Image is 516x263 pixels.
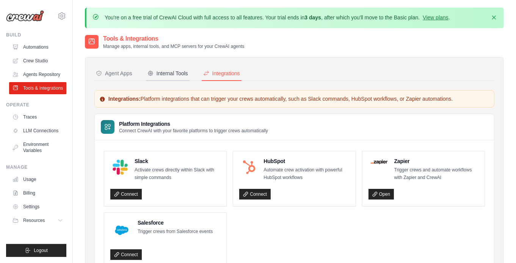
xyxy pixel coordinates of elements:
img: Logo [6,10,44,22]
div: Internal Tools [147,70,188,77]
span: Resources [23,217,45,223]
p: Manage apps, internal tools, and MCP servers for your CrewAI agents [103,43,245,49]
img: Salesforce Logo [113,221,131,239]
a: Usage [9,173,66,185]
a: LLM Connections [9,125,66,137]
a: Connect [239,189,271,200]
button: Integrations [202,67,242,81]
p: Activate crews directly within Slack with simple commands [135,166,220,181]
img: HubSpot Logo [242,160,257,175]
strong: Integrations: [108,96,141,102]
a: Settings [9,201,66,213]
p: Trigger crews and automate workflows with Zapier and CrewAI [394,166,478,181]
button: Resources [9,214,66,227]
strong: 3 days [304,14,321,21]
a: Open [369,189,394,200]
a: Billing [9,187,66,199]
p: You're on a free trial of CrewAI Cloud with full access to all features. Your trial ends in , aft... [105,14,450,21]
h4: Slack [135,157,220,165]
div: Integrations [203,70,240,77]
a: Tools & Integrations [9,82,66,94]
p: Automate crew activation with powerful HubSpot workflows [263,166,349,181]
img: Slack Logo [113,160,128,175]
p: Trigger crews from Salesforce events [138,228,213,236]
a: View plans [423,14,448,21]
a: Traces [9,111,66,123]
a: Automations [9,41,66,53]
h4: Zapier [394,157,478,165]
a: Environment Variables [9,138,66,157]
h4: HubSpot [263,157,349,165]
button: Logout [6,244,66,257]
a: Connect [110,189,142,200]
a: Agents Repository [9,68,66,81]
a: Crew Studio [9,55,66,67]
button: Agent Apps [94,67,134,81]
h2: Tools & Integrations [103,34,245,43]
a: Connect [110,249,142,260]
button: Internal Tools [146,67,190,81]
h4: Salesforce [138,219,213,227]
div: Operate [6,102,66,108]
span: Logout [34,247,48,253]
img: Zapier Logo [371,160,387,164]
p: Platform integrations that can trigger your crews automatically, such as Slack commands, HubSpot ... [99,95,489,103]
div: Build [6,32,66,38]
h3: Platform Integrations [119,120,268,128]
div: Manage [6,164,66,170]
p: Connect CrewAI with your favorite platforms to trigger crews automatically [119,128,268,134]
div: Agent Apps [96,70,132,77]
